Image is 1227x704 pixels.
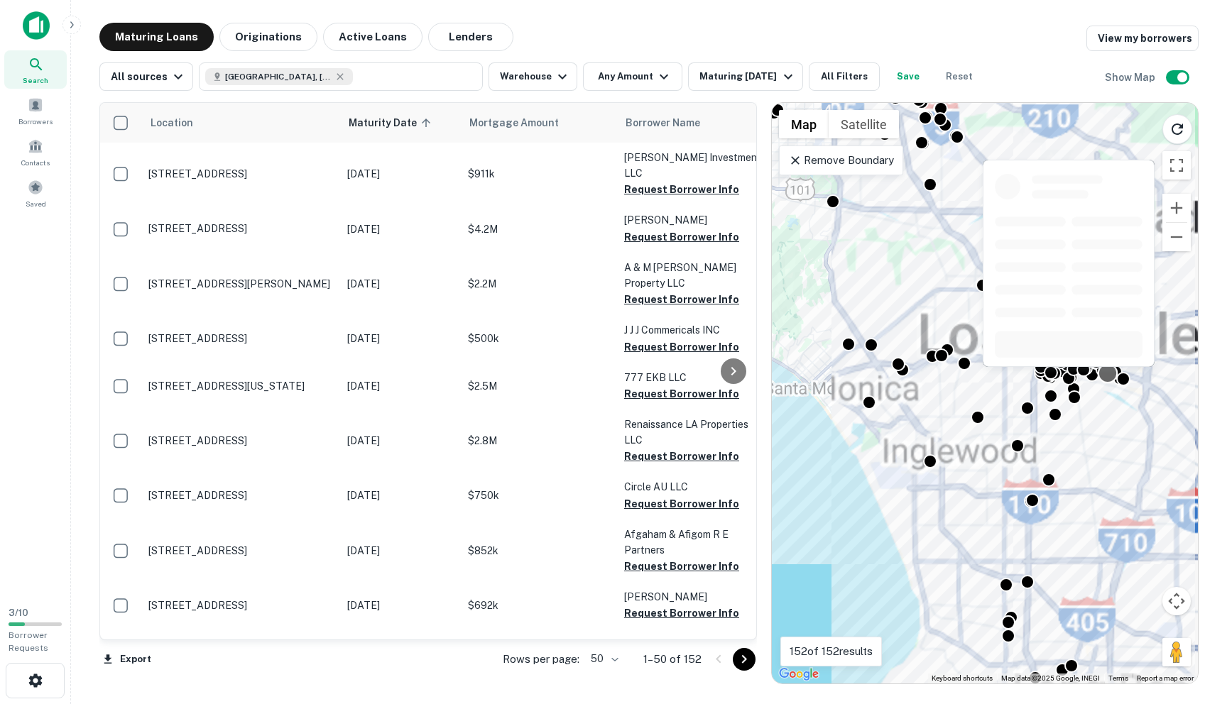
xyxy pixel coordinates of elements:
span: Search [23,75,48,86]
p: $2.5M [468,378,610,394]
button: Show street map [779,110,829,138]
a: Report a map error [1137,674,1194,682]
p: [STREET_ADDRESS] [148,167,333,180]
span: Borrowers [18,116,53,127]
div: Saved [4,174,67,212]
p: [DATE] [347,221,454,237]
th: Borrower Name [617,103,773,143]
p: [DATE] [347,276,454,292]
a: Borrowers [4,92,67,130]
p: $692k [468,598,610,613]
p: [DATE] [347,331,454,346]
p: [STREET_ADDRESS] [148,599,333,612]
p: [STREET_ADDRESS] [148,332,333,345]
span: Maturity Date [349,114,435,131]
button: Active Loans [323,23,422,51]
p: [DATE] [347,543,454,559]
p: J J J Commericals INC [624,322,766,338]
button: Request Borrower Info [624,181,739,198]
button: Maturing [DATE] [688,62,802,91]
p: $750k [468,488,610,503]
span: Mortgage Amount [469,114,577,131]
span: Location [150,114,193,131]
button: Request Borrower Info [624,229,739,246]
button: Show satellite imagery [829,110,899,138]
p: [STREET_ADDRESS][PERSON_NAME] [148,277,333,290]
button: Keyboard shortcuts [932,673,993,683]
iframe: Chat Widget [1156,545,1227,613]
button: Export [99,649,155,670]
h6: Show Map [1105,70,1157,85]
button: Toggle fullscreen view [1162,151,1191,180]
p: Afgaham & Afigom R E Partners [624,527,766,558]
button: Warehouse [489,62,577,91]
p: $500k [468,331,610,346]
div: All sources [111,68,187,85]
button: Request Borrower Info [624,339,739,356]
span: Saved [26,198,46,209]
button: Zoom out [1162,223,1191,251]
p: A & M [PERSON_NAME] Property LLC [624,260,766,291]
p: Remove Boundary [788,152,894,169]
button: Request Borrower Info [624,558,739,575]
p: [DATE] [347,433,454,449]
button: All Filters [809,62,880,91]
a: Terms (opens in new tab) [1108,674,1128,682]
p: [DATE] [347,166,454,182]
button: Request Borrower Info [624,495,739,512]
p: 152 of 152 results [790,643,873,660]
p: [PERSON_NAME] [624,589,766,605]
p: [DATE] [347,378,454,394]
span: Map data ©2025 Google, INEGI [1001,674,1100,682]
p: $2.8M [468,433,610,449]
span: Borrower Requests [9,630,48,653]
button: Originations [219,23,317,51]
p: $911k [468,166,610,182]
p: [DATE] [347,488,454,503]
button: Any Amount [583,62,682,91]
p: $2.2M [468,276,610,292]
p: $4.2M [468,221,610,237]
button: Request Borrower Info [624,291,739,308]
p: Rows per page: [503,651,579,668]
a: Contacts [4,133,67,171]
p: [STREET_ADDRESS] [148,434,333,447]
th: Maturity Date [340,103,461,143]
p: 777 EKB LLC [624,370,766,385]
button: Lenders [428,23,513,51]
p: [STREET_ADDRESS][US_STATE] [148,380,333,392]
th: Location [141,103,340,143]
button: Request Borrower Info [624,448,739,465]
a: Open this area in Google Maps (opens a new window) [775,665,822,683]
img: capitalize-icon.png [23,11,50,40]
p: Renaissance LA Properties LLC [624,417,766,448]
button: Reset [937,62,982,91]
button: Save your search to get updates of matches that match your search criteria. [885,62,931,91]
p: First Republic Bank [624,636,766,651]
div: 50 [585,649,621,669]
span: [GEOGRAPHIC_DATA], [GEOGRAPHIC_DATA], [GEOGRAPHIC_DATA] [225,70,332,83]
th: Mortgage Amount [461,103,617,143]
img: Google [775,665,822,683]
button: Zoom in [1162,194,1191,222]
p: [STREET_ADDRESS] [148,222,333,235]
span: Borrower Name [626,114,700,131]
a: Search [4,50,67,89]
button: Maturing Loans [99,23,214,51]
button: Reload search area [1162,114,1192,144]
button: [GEOGRAPHIC_DATA], [GEOGRAPHIC_DATA], [GEOGRAPHIC_DATA] [199,62,483,91]
span: Contacts [21,157,50,168]
p: $852k [468,543,610,559]
p: [STREET_ADDRESS] [148,489,333,502]
button: Request Borrower Info [624,605,739,622]
div: Maturing [DATE] [699,68,796,85]
div: 0 0 [772,103,1198,683]
button: Go to next page [733,648,756,671]
a: View my borrowers [1086,26,1199,51]
button: Request Borrower Info [624,385,739,402]
span: 3 / 10 [9,607,28,618]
